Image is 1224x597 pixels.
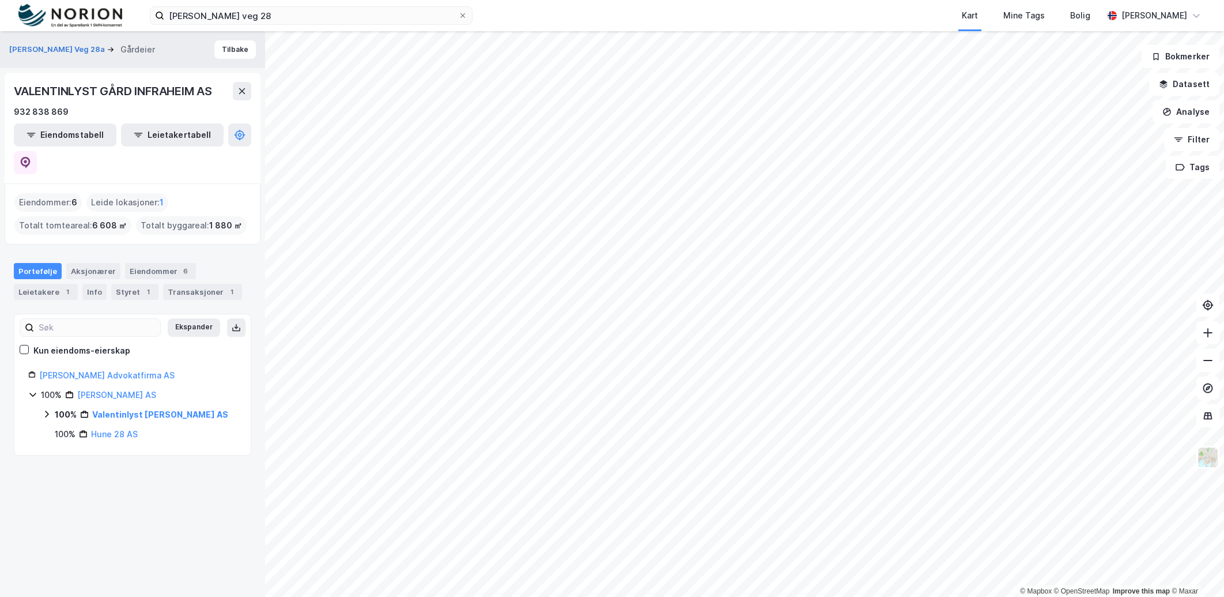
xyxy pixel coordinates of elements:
[142,286,154,298] div: 1
[180,265,191,277] div: 6
[92,219,127,232] span: 6 608 ㎡
[9,44,107,55] button: [PERSON_NAME] Veg 28a
[14,82,214,100] div: VALENTINLYST GÅRD INFRAHEIM AS
[1020,587,1052,595] a: Mapbox
[34,319,160,336] input: Søk
[91,429,138,439] a: Hune 28 AS
[962,9,978,22] div: Kart
[1054,587,1110,595] a: OpenStreetMap
[160,196,164,209] span: 1
[55,408,77,422] div: 100%
[136,216,247,235] div: Totalt byggareal :
[1070,9,1090,22] div: Bolig
[14,105,69,119] div: 932 838 869
[1166,542,1224,597] iframe: Chat Widget
[1164,128,1219,151] button: Filter
[39,370,175,380] a: [PERSON_NAME] Advokatfirma AS
[125,263,196,279] div: Eiendommer
[163,284,242,300] div: Transaksjoner
[41,388,62,402] div: 100%
[1121,9,1187,22] div: [PERSON_NAME]
[71,196,77,209] span: 6
[1113,587,1170,595] a: Improve this map
[168,318,220,337] button: Ekspander
[82,284,107,300] div: Info
[33,344,130,358] div: Kun eiendoms-eierskap
[86,193,168,212] div: Leide lokasjoner :
[62,286,73,298] div: 1
[18,4,122,28] img: norion-logo.80e7a08dc31c2e691866.png
[1153,100,1219,123] button: Analyse
[14,216,131,235] div: Totalt tomteareal :
[111,284,158,300] div: Styret
[120,43,155,57] div: Gårdeier
[14,263,62,279] div: Portefølje
[14,284,78,300] div: Leietakere
[226,286,237,298] div: 1
[66,263,120,279] div: Aksjonærer
[1166,156,1219,179] button: Tags
[1197,446,1219,468] img: Z
[121,123,224,147] button: Leietakertabell
[164,7,458,24] input: Søk på adresse, matrikkel, gårdeiere, leietakere eller personer
[14,193,82,212] div: Eiendommer :
[14,123,116,147] button: Eiendomstabell
[1149,73,1219,96] button: Datasett
[214,40,256,59] button: Tilbake
[77,390,156,400] a: [PERSON_NAME] AS
[1166,542,1224,597] div: Kontrollprogram for chat
[1142,45,1219,68] button: Bokmerker
[55,427,75,441] div: 100%
[1003,9,1045,22] div: Mine Tags
[92,410,228,419] a: Valentinlyst [PERSON_NAME] AS
[209,219,242,232] span: 1 880 ㎡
